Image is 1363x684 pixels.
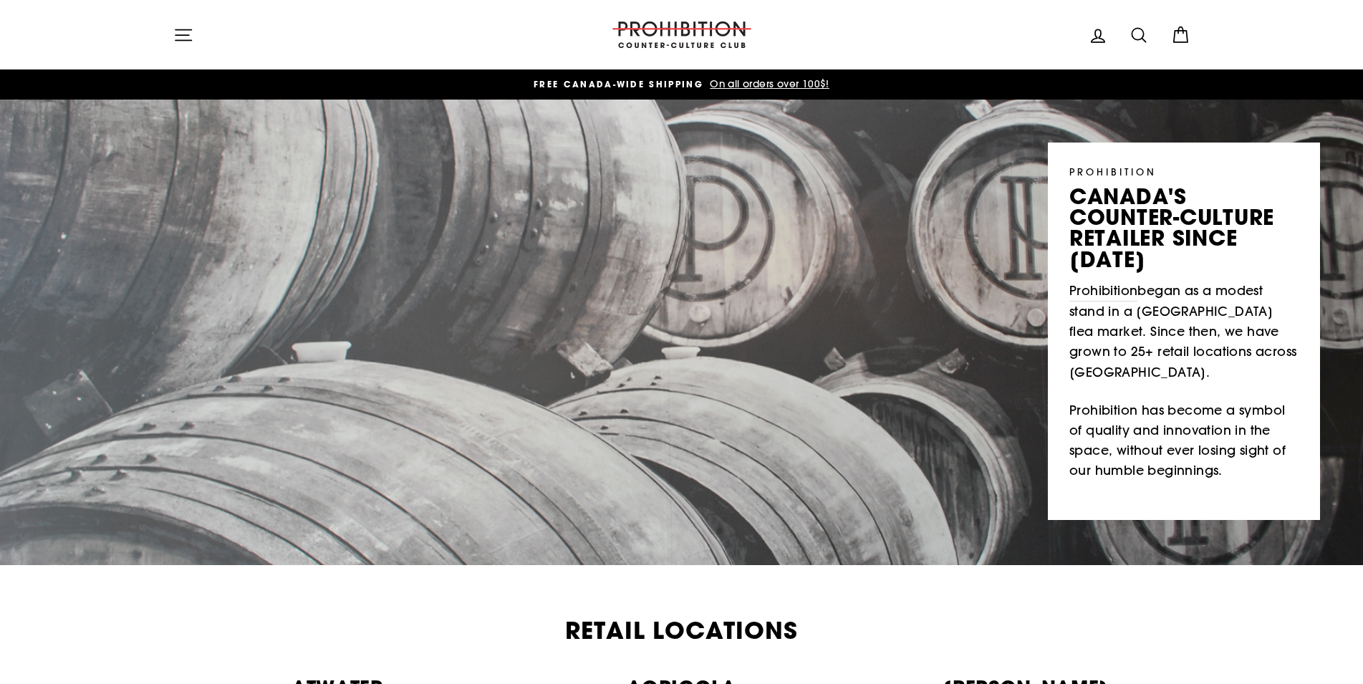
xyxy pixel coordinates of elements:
p: PROHIBITION [1069,164,1299,179]
a: Prohibition [1069,281,1137,302]
a: FREE CANADA-WIDE SHIPPING On all orders over 100$! [177,77,1187,92]
p: began as a modest stand in a [GEOGRAPHIC_DATA] flea market. Since then, we have grown to 25+ reta... [1069,281,1299,382]
p: Prohibition has become a symbol of quality and innovation in the space, without ever losing sight... [1069,400,1299,481]
img: PROHIBITION COUNTER-CULTURE CLUB [610,21,753,48]
span: FREE CANADA-WIDE SHIPPING [534,78,703,90]
p: canada's counter-culture retailer since [DATE] [1069,186,1299,270]
h2: Retail Locations [173,619,1190,642]
span: On all orders over 100$! [706,77,829,90]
